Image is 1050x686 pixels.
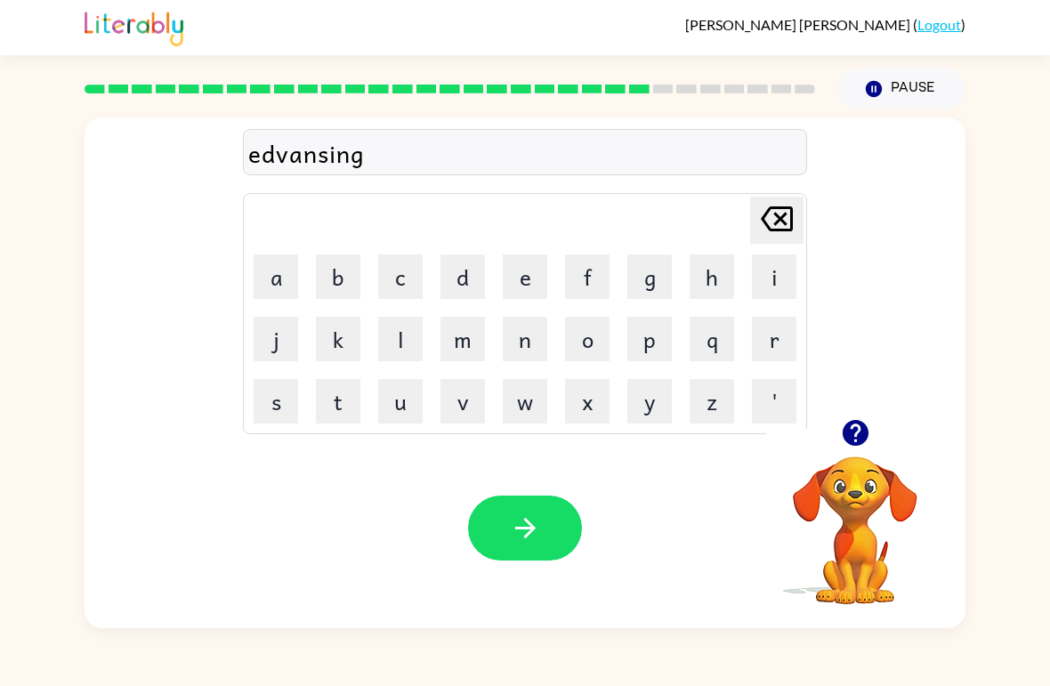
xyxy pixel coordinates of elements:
button: r [752,317,796,361]
button: l [378,317,423,361]
button: z [690,379,734,424]
button: q [690,317,734,361]
button: w [503,379,547,424]
button: t [316,379,360,424]
a: Logout [917,16,961,33]
button: y [627,379,672,424]
button: p [627,317,672,361]
button: k [316,317,360,361]
button: g [627,254,672,299]
video: Your browser must support playing .mp4 files to use Literably. Please try using another browser. [766,429,944,607]
button: e [503,254,547,299]
button: b [316,254,360,299]
img: Literably [85,7,183,46]
button: u [378,379,423,424]
button: d [440,254,485,299]
button: s [254,379,298,424]
div: edvansing [248,134,802,172]
button: c [378,254,423,299]
button: j [254,317,298,361]
button: v [440,379,485,424]
button: Pause [836,69,965,109]
button: x [565,379,610,424]
button: n [503,317,547,361]
button: a [254,254,298,299]
button: f [565,254,610,299]
button: ' [752,379,796,424]
span: [PERSON_NAME] [PERSON_NAME] [685,16,913,33]
div: ( ) [685,16,965,33]
button: o [565,317,610,361]
button: h [690,254,734,299]
button: i [752,254,796,299]
button: m [440,317,485,361]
